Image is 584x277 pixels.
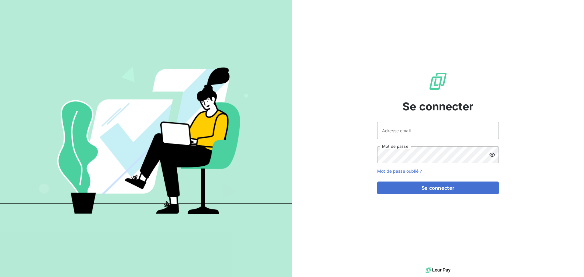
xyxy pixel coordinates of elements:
button: Se connecter [377,182,499,194]
span: Se connecter [402,98,474,115]
a: Mot de passe oublié ? [377,168,422,174]
img: logo [426,265,450,275]
img: Logo LeanPay [428,71,448,91]
input: placeholder [377,122,499,139]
